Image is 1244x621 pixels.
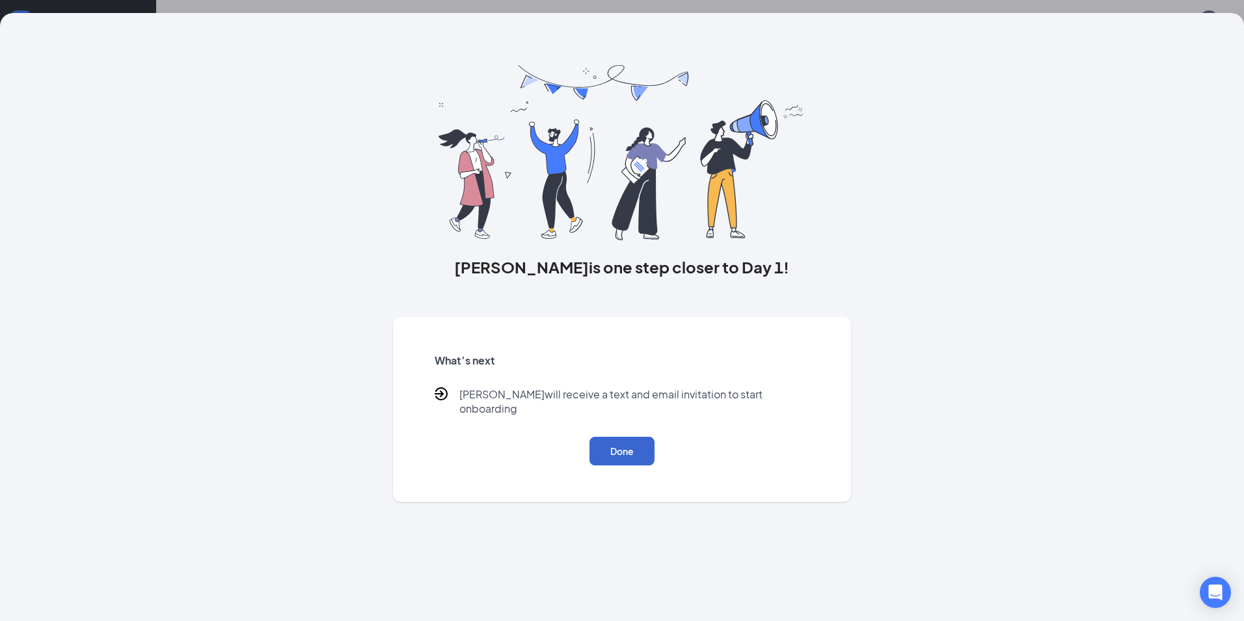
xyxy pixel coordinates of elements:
[393,256,851,278] h3: [PERSON_NAME] is one step closer to Day 1!
[459,387,809,416] p: [PERSON_NAME] will receive a text and email invitation to start onboarding
[589,437,655,465] button: Done
[1200,577,1231,608] div: Open Intercom Messenger
[435,353,809,368] h5: What’s next
[439,65,805,240] img: you are all set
